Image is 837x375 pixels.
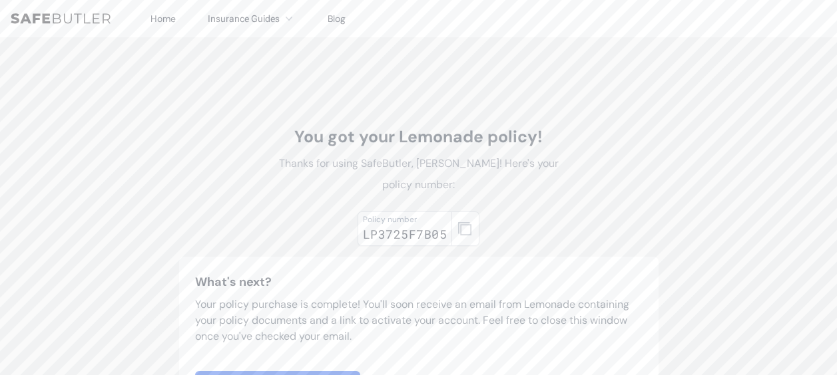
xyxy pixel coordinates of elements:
img: SafeButler Text Logo [11,13,111,24]
button: Insurance Guides [208,11,296,27]
h3: What's next? [195,273,643,291]
div: LP3725F7B05 [363,225,447,243]
p: Thanks for using SafeButler, [PERSON_NAME]! Here's your policy number: [270,153,568,195]
a: Home [150,13,176,25]
div: Policy number [363,214,447,225]
a: Blog [328,13,346,25]
h1: You got your Lemonade policy! [270,126,568,148]
p: Your policy purchase is complete! You'll soon receive an email from Lemonade containing your poli... [195,297,643,344]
